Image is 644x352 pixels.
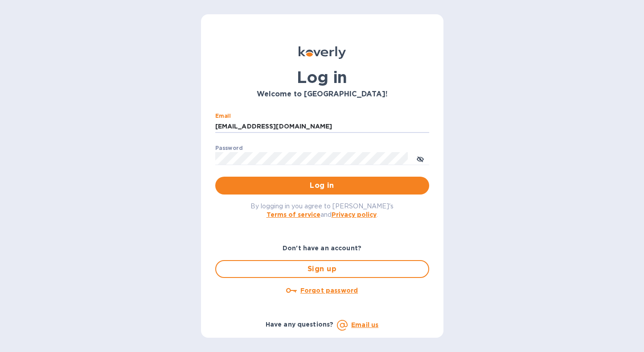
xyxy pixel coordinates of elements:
[215,260,429,278] button: Sign up
[215,177,429,195] button: Log in
[267,211,320,218] a: Terms of service
[215,90,429,99] h3: Welcome to [GEOGRAPHIC_DATA]!
[299,46,346,59] img: Koverly
[215,68,429,87] h1: Log in
[351,321,378,328] a: Email us
[215,113,231,119] label: Email
[283,244,361,252] b: Don't have an account?
[223,264,421,274] span: Sign up
[300,287,358,294] u: Forgot password
[222,180,422,191] span: Log in
[411,149,429,167] button: toggle password visibility
[215,120,429,133] input: Enter email address
[250,203,394,218] span: By logging in you agree to [PERSON_NAME]'s and .
[332,211,377,218] a: Privacy policy
[266,321,334,328] b: Have any questions?
[215,145,242,151] label: Password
